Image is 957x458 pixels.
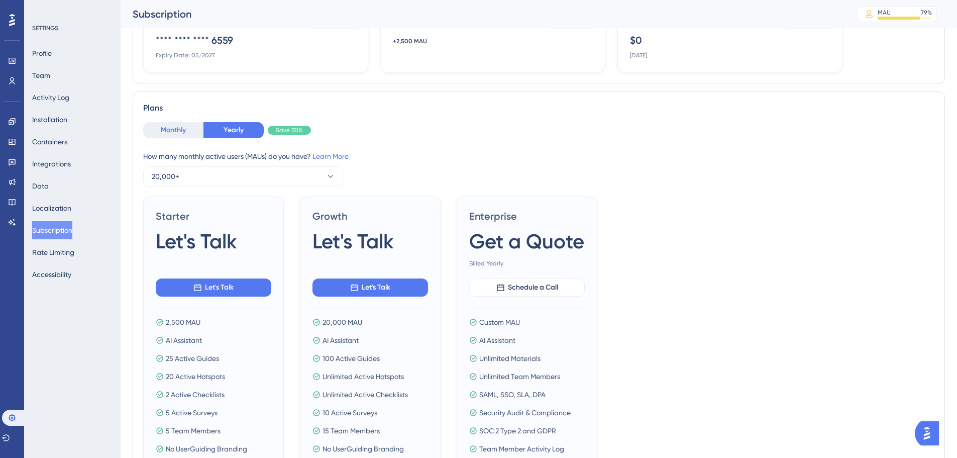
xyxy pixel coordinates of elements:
[32,111,67,129] button: Installation
[479,389,546,401] span: SAML, SSO, SLA, DPA
[32,243,74,261] button: Rate Limiting
[276,126,303,134] span: Save 30%
[312,279,428,297] button: Let's Talk
[323,389,408,401] span: Unlimited Active Checklists
[469,279,585,297] button: Schedule a Call
[323,425,380,437] span: 15 Team Members
[312,152,349,160] a: Learn More
[312,227,394,255] span: Let's Talk
[915,418,945,448] iframe: UserGuiding AI Assistant Launcher
[469,227,584,255] span: Get a Quote
[323,352,380,364] span: 100 Active Guides
[143,150,934,162] div: How many monthly active users (MAUs) do you have?
[479,443,564,455] span: Team Member Activity Log
[205,282,234,294] span: Let's Talk
[166,371,225,383] span: 20 Active Hotspots
[323,316,362,328] span: 20,000 MAU
[630,33,642,47] div: $0
[469,259,585,267] span: Billed Yearly
[156,279,271,297] button: Let's Talk
[32,221,72,239] button: Subscription
[312,209,428,223] span: Growth
[630,51,647,59] div: [DATE]
[152,170,179,182] span: 20,000+
[479,316,520,328] span: Custom MAU
[32,265,71,284] button: Accessibility
[479,425,556,437] span: SOC 2 Type 2 and GDPR
[143,166,344,187] button: 20,000+
[166,334,202,346] span: AI Assistant
[921,9,932,17] div: 79 %
[32,177,49,195] button: Data
[878,9,891,17] div: MAU
[479,407,571,419] span: Security Audit & Compliance
[166,443,247,455] span: No UserGuiding Branding
[479,371,560,383] span: Unlimited Team Members
[166,425,221,437] span: 5 Team Members
[362,282,390,294] span: Let's Talk
[203,122,264,138] button: Yearly
[32,199,71,217] button: Localization
[156,51,215,59] div: Expiry Date: 05/2027
[479,334,515,346] span: AI Assistant
[133,7,831,21] div: Subscription
[32,155,71,173] button: Integrations
[393,37,445,45] div: +2,500 MAU
[32,133,67,151] button: Containers
[156,209,271,223] span: Starter
[323,371,404,383] span: Unlimited Active Hotspots
[32,66,50,84] button: Team
[323,334,359,346] span: AI Assistant
[166,389,225,401] span: 2 Active Checklists
[323,407,377,419] span: 10 Active Surveys
[32,24,114,32] div: SETTINGS
[166,316,200,328] span: 2,500 MAU
[143,102,934,114] div: Plans
[479,352,541,364] span: Unlimited Materials
[508,282,558,294] span: Schedule a Call
[156,227,237,255] span: Let's Talk
[469,209,585,223] span: Enterprise
[32,88,69,107] button: Activity Log
[32,44,52,62] button: Profile
[323,443,404,455] span: No UserGuiding Branding
[166,352,219,364] span: 25 Active Guides
[166,407,218,419] span: 5 Active Surveys
[143,122,203,138] button: Monthly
